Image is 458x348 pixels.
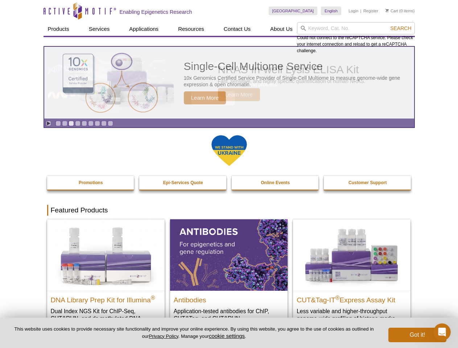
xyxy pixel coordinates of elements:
[433,323,451,341] iframe: Intercom live chat
[170,219,288,290] img: All Antibodies
[151,294,155,301] sup: ®
[184,61,410,72] h2: Single-Cell Multiome Service
[101,121,107,126] a: Go to slide 8
[44,22,74,36] a: Products
[269,7,318,15] a: [GEOGRAPHIC_DATA]
[324,176,412,190] a: Customer Support
[385,9,389,12] img: Your Cart
[170,219,288,329] a: All Antibodies Antibodies Application-tested antibodies for ChIP, CUT&Tag, and CUT&RUN.
[211,134,247,167] img: We Stand With Ukraine
[75,121,81,126] a: Go to slide 4
[321,7,341,15] a: English
[51,293,161,304] h2: DNA Library Prep Kit for Illumina
[174,22,209,36] a: Resources
[88,121,94,126] a: Go to slide 6
[84,22,114,36] a: Services
[360,7,362,15] li: |
[44,47,414,119] article: Single-Cell Multiome Service
[184,75,410,88] p: 10x Genomics Certified Service Provider of Single-Cell Multiome to measure genome-wide gene expre...
[62,121,67,126] a: Go to slide 2
[125,22,163,36] a: Applications
[219,22,255,36] a: Contact Us
[174,307,284,322] p: Application-tested antibodies for ChIP, CUT&Tag, and CUT&RUN.
[46,121,51,126] a: Toggle autoplay
[390,25,411,31] span: Search
[297,293,407,304] h2: CUT&Tag-IT Express Assay Kit
[293,219,410,329] a: CUT&Tag-IT® Express Assay Kit CUT&Tag-IT®Express Assay Kit Less variable and higher-throughput ge...
[44,47,414,119] a: Single-Cell Multiome Service Single-Cell Multiome Service 10x Genomics Certified Service Provider...
[297,22,415,54] div: Could not connect to the reCAPTCHA service. Please check your internet connection and reload to g...
[348,8,358,13] a: Login
[69,121,74,126] a: Go to slide 3
[293,219,410,290] img: CUT&Tag-IT® Express Assay Kit
[297,22,415,34] input: Keyword, Cat. No.
[120,9,192,15] h2: Enabling Epigenetics Research
[47,219,165,290] img: DNA Library Prep Kit for Illumina
[388,25,413,32] button: Search
[139,176,227,190] a: Epi-Services Quote
[55,121,61,126] a: Go to slide 1
[51,307,161,330] p: Dual Index NGS Kit for ChIP-Seq, CUT&RUN, and ds methylated DNA assays.
[209,333,245,339] button: cookie settings
[108,121,113,126] a: Go to slide 9
[12,326,376,340] p: This website uses cookies to provide necessary site functionality and improve your online experie...
[261,180,290,185] strong: Online Events
[348,180,387,185] strong: Customer Support
[388,328,446,342] button: Got it!
[297,307,407,322] p: Less variable and higher-throughput genome-wide profiling of histone marks​.
[149,333,178,339] a: Privacy Policy
[184,91,226,104] span: Learn More
[47,176,135,190] a: Promotions
[82,121,87,126] a: Go to slide 5
[163,180,203,185] strong: Epi-Services Quote
[232,176,319,190] a: Online Events
[335,294,340,301] sup: ®
[385,7,415,15] li: (0 items)
[266,22,297,36] a: About Us
[47,205,411,216] h2: Featured Products
[47,219,165,336] a: DNA Library Prep Kit for Illumina DNA Library Prep Kit for Illumina® Dual Index NGS Kit for ChIP-...
[79,180,103,185] strong: Promotions
[385,8,398,13] a: Cart
[174,293,284,304] h2: Antibodies
[363,8,378,13] a: Register
[95,121,100,126] a: Go to slide 7
[56,50,165,116] img: Single-Cell Multiome Service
